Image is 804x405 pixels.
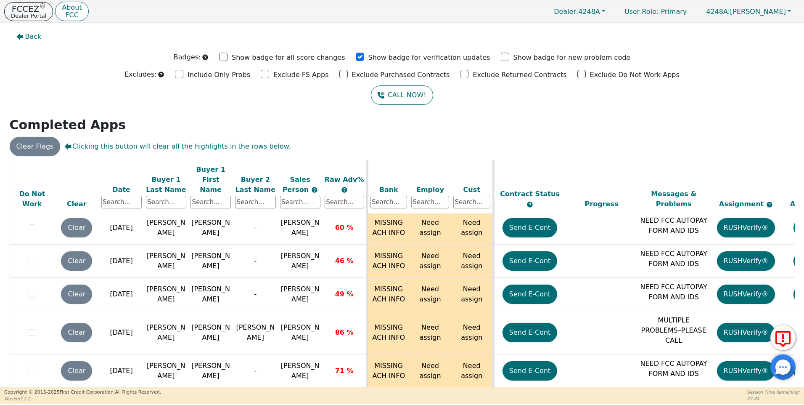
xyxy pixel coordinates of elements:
[451,211,493,245] td: Need assign
[144,354,188,388] td: [PERSON_NAME]
[281,362,320,380] span: [PERSON_NAME]
[717,285,775,304] button: RUSHVerify®
[409,245,451,278] td: Need assign
[502,285,558,304] button: Send E-Cont
[61,251,92,271] button: Clear
[4,396,161,402] p: Version 3.2.2
[283,175,311,193] span: Sales Person
[190,196,231,208] input: Search...
[502,361,558,381] button: Send E-Cont
[25,32,42,42] span: Back
[640,359,708,379] p: NEED FCC AUTOPAY FORM AND IDS
[235,174,275,195] div: Buyer 2 Last Name
[325,175,364,183] span: Raw Adv%
[235,196,275,208] input: Search...
[616,3,695,20] p: Primary
[273,70,329,80] p: Exclude FS Apps
[697,5,800,18] button: 4248A:[PERSON_NAME]
[335,328,354,336] span: 86 %
[146,196,186,208] input: Search...
[188,311,233,354] td: [PERSON_NAME]
[281,285,320,303] span: [PERSON_NAME]
[451,354,493,388] td: Need assign
[717,218,775,237] button: RUSHVerify®
[335,367,354,375] span: 71 %
[124,69,156,80] p: Excludes:
[409,211,451,245] td: Need assign
[146,174,186,195] div: Buyer 1 Last Name
[101,196,142,208] input: Search...
[368,53,490,63] p: Show badge for verification updates
[233,278,278,311] td: -
[62,12,82,19] p: FCC
[500,190,560,198] span: Contract Status
[747,395,800,402] p: 47:35
[99,311,144,354] td: [DATE]
[281,218,320,237] span: [PERSON_NAME]
[10,27,48,46] button: Back
[11,13,46,19] p: Dealer Portal
[513,53,631,63] p: Show badge for new problem code
[233,354,278,388] td: -
[144,278,188,311] td: [PERSON_NAME]
[502,323,558,342] button: Send E-Cont
[233,245,278,278] td: -
[717,251,775,271] button: RUSHVerify®
[62,4,82,11] p: About
[335,224,354,232] span: 60 %
[188,278,233,311] td: [PERSON_NAME]
[409,354,451,388] td: Need assign
[144,311,188,354] td: [PERSON_NAME]
[371,85,433,105] button: CALL NOW!
[233,211,278,245] td: -
[352,70,450,80] p: Exclude Purchased Contracts
[545,5,614,18] button: Dealer:4248A
[451,278,493,311] td: Need assign
[174,52,201,62] p: Badges:
[706,8,730,16] span: 4248A:
[640,249,708,269] p: NEED FCC AUTOPAY FORM AND IDS
[144,211,188,245] td: [PERSON_NAME]
[61,285,92,304] button: Clear
[411,196,449,208] input: Search...
[453,196,490,208] input: Search...
[747,389,800,395] p: Session Time Remaining:
[411,184,449,195] div: Employ
[451,245,493,278] td: Need assign
[99,278,144,311] td: [DATE]
[473,70,566,80] p: Exclude Returned Contracts
[56,199,97,209] div: Clear
[409,278,451,311] td: Need assign
[11,5,46,13] p: FCCEZ
[554,8,578,16] span: Dealer:
[370,196,407,208] input: Search...
[101,184,142,195] div: Date
[409,311,451,354] td: Need assign
[502,251,558,271] button: Send E-Cont
[99,245,144,278] td: [DATE]
[335,257,354,265] span: 46 %
[4,2,53,21] button: FCCEZ®Dealer Portal
[367,311,409,354] td: MISSING ACH INFO
[281,323,320,341] span: [PERSON_NAME]
[233,311,278,354] td: [PERSON_NAME]
[280,196,320,208] input: Search...
[325,196,364,208] input: Search...
[719,200,766,208] span: Assignment
[370,184,407,195] div: Bank
[64,141,291,152] span: Clicking this button will clear all the highlights in the rows below.
[10,117,126,132] strong: Completed Apps
[624,8,659,16] span: User Role :
[144,245,188,278] td: [PERSON_NAME]
[568,199,636,209] div: Progress
[770,325,796,350] button: Report Error to FCC
[188,211,233,245] td: [PERSON_NAME]
[367,278,409,311] td: MISSING ACH INFO
[640,282,708,302] p: NEED FCC AUTOPAY FORM AND IDS
[590,70,680,80] p: Exclude Do Not Work Apps
[40,3,46,10] sup: ®
[717,323,775,342] button: RUSHVerify®
[706,8,786,16] span: [PERSON_NAME]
